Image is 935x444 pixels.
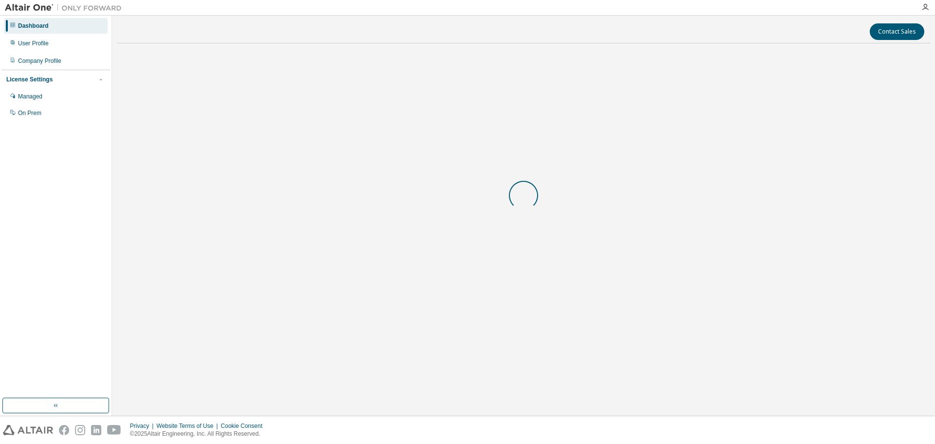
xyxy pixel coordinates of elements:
img: youtube.svg [107,425,121,435]
button: Contact Sales [870,23,924,40]
img: linkedin.svg [91,425,101,435]
div: Company Profile [18,57,61,65]
div: Dashboard [18,22,49,30]
div: License Settings [6,76,53,83]
img: instagram.svg [75,425,85,435]
img: Altair One [5,3,127,13]
div: User Profile [18,39,49,47]
div: Cookie Consent [221,422,268,430]
div: Privacy [130,422,156,430]
img: altair_logo.svg [3,425,53,435]
div: Website Terms of Use [156,422,221,430]
div: On Prem [18,109,41,117]
img: facebook.svg [59,425,69,435]
p: © 2025 Altair Engineering, Inc. All Rights Reserved. [130,430,268,438]
div: Managed [18,93,42,100]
